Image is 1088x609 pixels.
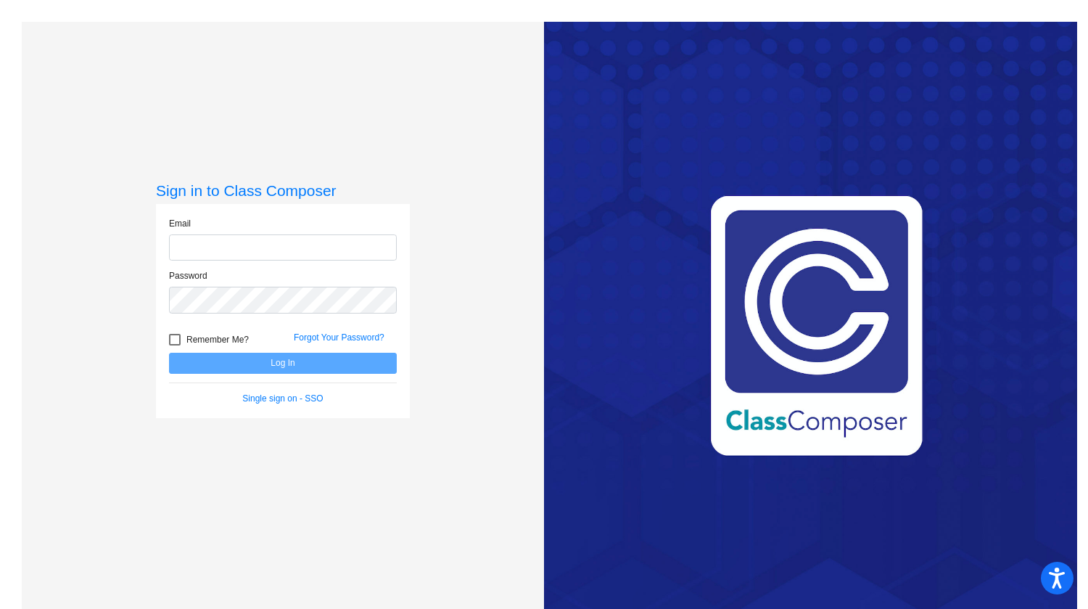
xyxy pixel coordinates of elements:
span: Remember Me? [186,331,249,348]
button: Log In [169,353,397,374]
h3: Sign in to Class Composer [156,181,410,200]
label: Email [169,217,191,230]
label: Password [169,269,207,282]
a: Forgot Your Password? [294,332,384,343]
a: Single sign on - SSO [242,393,323,404]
